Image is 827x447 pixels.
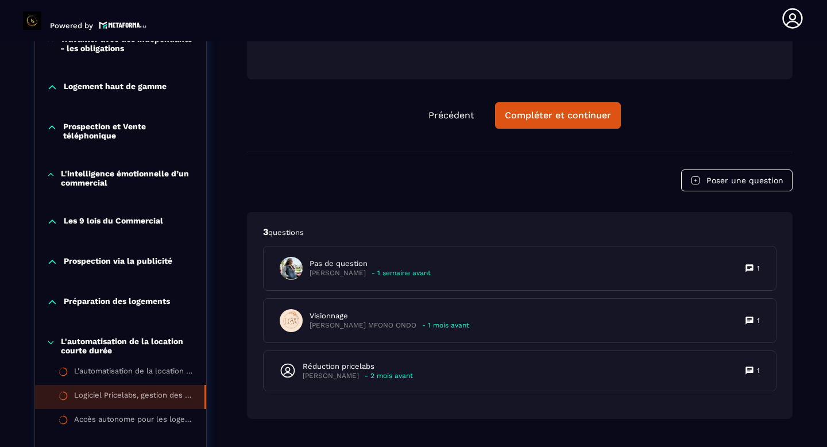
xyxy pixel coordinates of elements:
p: L'intelligence émotionnelle d’un commercial [61,169,195,187]
p: L'automatisation de la location courte durée [61,337,195,355]
p: Travailler avec des indépendants - les obligations [60,34,195,53]
button: Poser une question [681,169,793,191]
p: Visionnage [310,311,469,321]
div: Accès autonome pour les logements en location saisonnière [74,415,195,427]
button: Précédent [419,103,484,128]
div: L'automatisation de la location courte durée [74,367,195,379]
p: Les 9 lois du Commercial [64,216,163,228]
div: Compléter et continuer [505,110,611,121]
p: - 1 mois avant [422,321,469,330]
p: [PERSON_NAME] [303,372,359,380]
p: Prospection via la publicité [64,256,172,268]
p: 3 [263,226,776,238]
p: - 2 mois avant [365,372,413,380]
span: questions [268,228,304,237]
p: Powered by [50,21,93,30]
button: Compléter et continuer [495,102,621,129]
img: logo [99,20,147,30]
img: logo-branding [23,11,41,30]
p: Pas de question [310,259,431,269]
p: Logement haut de gamme [64,82,167,93]
p: 1 [757,264,760,273]
div: Logiciel Pricelabs, gestion des prix [74,391,193,403]
p: [PERSON_NAME] MFONO ONDO [310,321,416,330]
p: 1 [757,316,760,325]
p: Réduction pricelabs [303,361,413,372]
p: Préparation des logements [64,296,170,308]
p: - 1 semaine avant [372,269,431,278]
p: [PERSON_NAME] [310,269,366,278]
p: 1 [757,366,760,375]
p: Prospection et Vente téléphonique [63,122,195,140]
